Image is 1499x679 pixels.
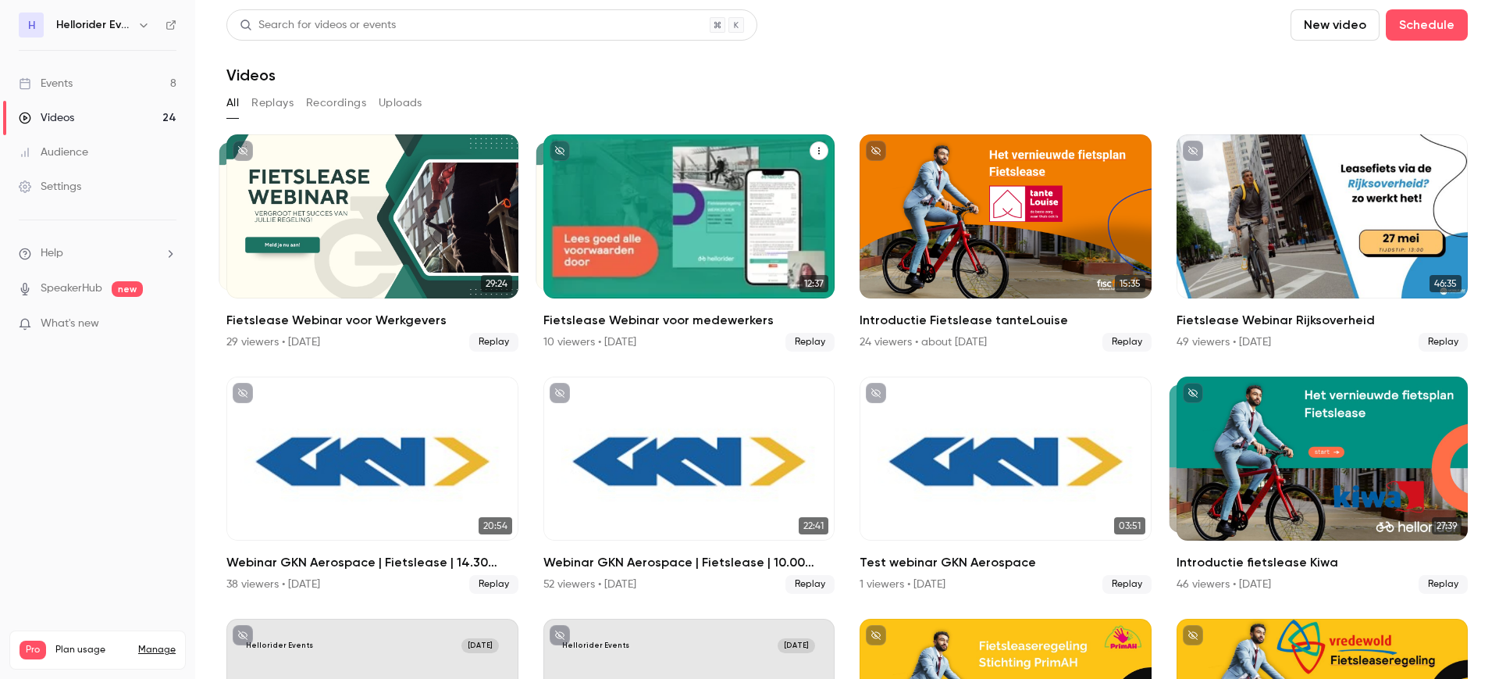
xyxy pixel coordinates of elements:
h2: Fietslease Webinar voor Werkgevers [226,311,518,330]
span: Replay [1419,575,1468,594]
span: 12:37 [799,275,828,292]
button: unpublished [233,383,253,403]
span: Replay [469,333,518,352]
div: Videos [19,110,74,126]
span: Replay [785,333,835,352]
span: [DATE] [778,638,815,652]
section: Videos [226,9,1468,670]
a: 12:3712:37Fietslease Webinar voor medewerkers10 viewers • [DATE]Replay [543,134,835,352]
h1: Videos [226,66,276,84]
li: Webinar GKN Aerospace | Fietslease | 14.30 -15.15 [226,377,518,594]
h2: Introductie fietslease Kiwa [1177,553,1469,572]
li: Introductie Fietslease tanteLouise [860,134,1152,352]
a: 20:54Webinar GKN Aerospace | Fietslease | 14.30 -15.1538 viewers • [DATE]Replay [226,377,518,594]
a: 22:41Webinar GKN Aerospace | Fietslease | 10.00 -10.4552 viewers • [DATE]Replay [543,377,835,594]
button: unpublished [550,625,570,645]
span: 27:39 [1432,517,1462,534]
button: Uploads [379,91,422,116]
span: [DATE] [461,638,499,652]
div: Audience [19,145,88,160]
a: 27:3927:39Introductie fietslease Kiwa46 viewers • [DATE]Replay [1177,377,1469,594]
span: 15:35 [1115,275,1145,292]
span: 22:41 [799,517,828,534]
button: unpublished [1183,141,1203,161]
div: Search for videos or events [240,17,396,34]
span: Replay [469,575,518,594]
button: Recordings [306,91,366,116]
button: Replays [251,91,294,116]
span: 29:24 [481,275,512,292]
span: Replay [1102,333,1152,352]
button: unpublished [550,383,570,403]
button: unpublished [233,625,253,645]
li: help-dropdown-opener [19,245,176,262]
div: 10 viewers • [DATE] [543,334,636,350]
div: 52 viewers • [DATE] [543,577,636,592]
span: 03:51 [1114,517,1145,534]
span: Plan usage [55,644,129,656]
a: Manage [138,644,176,656]
div: 24 viewers • about [DATE] [860,334,987,350]
button: unpublished [866,383,886,403]
div: 29 viewers • [DATE] [226,334,320,350]
div: 1 viewers • [DATE] [860,577,945,592]
button: unpublished [1183,625,1203,645]
a: 03:51Test webinar GKN Aerospace1 viewers • [DATE]Replay [860,377,1152,594]
span: new [112,281,143,297]
button: unpublished [233,141,253,161]
div: 46 viewers • [DATE] [1177,577,1271,592]
button: All [226,91,239,116]
h2: Fietslease Webinar Rijksoverheid [1177,311,1469,330]
button: New video [1291,9,1380,41]
span: Replay [1419,333,1468,352]
span: Pro [20,641,46,659]
span: Replay [785,575,835,594]
span: Help [41,245,63,262]
p: Hellorider Events [562,641,629,651]
h6: Hellorider Events [56,17,131,33]
a: SpeakerHub [41,281,102,297]
h2: Fietslease Webinar voor medewerkers [543,311,835,330]
span: 46:35 [1430,275,1462,292]
a: 29:2429:24Fietslease Webinar voor Werkgevers29 viewers • [DATE]Replay [226,134,518,352]
span: Replay [1102,575,1152,594]
h2: Introductie Fietslease tanteLouise [860,311,1152,330]
button: unpublished [866,625,886,645]
h2: Webinar GKN Aerospace | Fietslease | 14.30 -15.15 [226,553,518,572]
button: unpublished [866,141,886,161]
span: 20:54 [479,517,512,534]
span: What's new [41,316,99,332]
li: Fietslease Webinar Rijksoverheid [1177,134,1469,352]
p: Hellorider Events [246,641,313,651]
div: 49 viewers • [DATE] [1177,334,1271,350]
h2: Webinar GKN Aerospace | Fietslease | 10.00 -10.45 [543,553,835,572]
li: Webinar GKN Aerospace | Fietslease | 10.00 -10.45 [543,377,835,594]
div: 38 viewers • [DATE] [226,577,320,592]
div: Events [19,76,73,91]
a: 15:35Introductie Fietslease tanteLouise24 viewers • about [DATE]Replay [860,134,1152,352]
button: Schedule [1386,9,1468,41]
div: Settings [19,179,81,195]
li: Test webinar GKN Aerospace [860,377,1152,594]
button: unpublished [550,141,570,161]
li: Fietslease Webinar voor Werkgevers [226,134,518,352]
li: Fietslease Webinar voor medewerkers [543,134,835,352]
button: unpublished [1183,383,1203,403]
a: 46:35Fietslease Webinar Rijksoverheid49 viewers • [DATE]Replay [1177,134,1469,352]
li: Introductie fietslease Kiwa [1177,377,1469,594]
h2: Test webinar GKN Aerospace [860,553,1152,572]
span: H [28,17,35,34]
